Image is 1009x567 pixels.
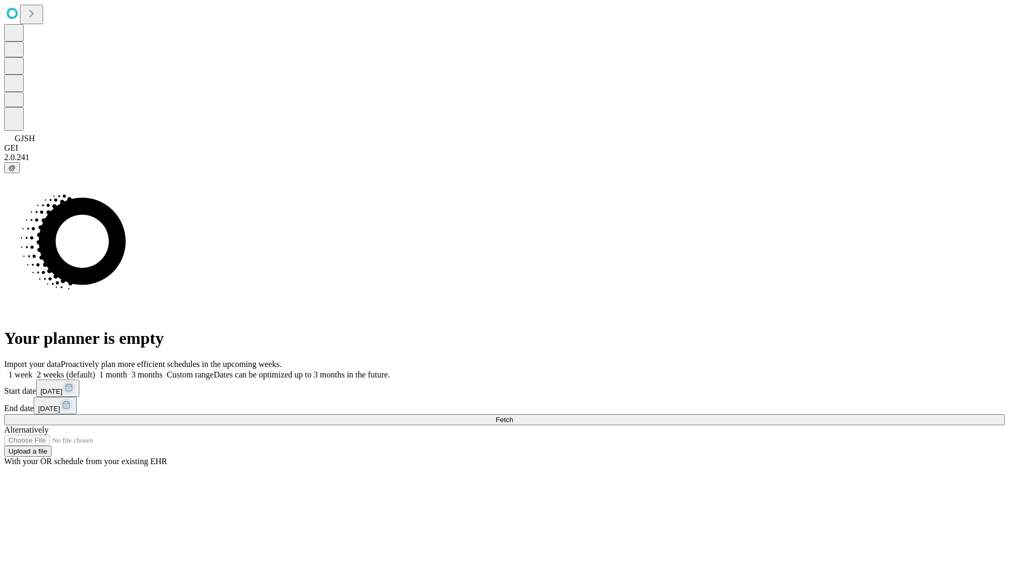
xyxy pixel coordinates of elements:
span: Fetch [496,416,513,424]
span: Custom range [167,370,213,379]
div: Start date [4,380,1005,397]
span: [DATE] [40,387,63,395]
span: 3 months [131,370,162,379]
span: With your OR schedule from your existing EHR [4,457,167,466]
div: End date [4,397,1005,414]
span: Alternatively [4,425,48,434]
div: 2.0.241 [4,153,1005,162]
span: Proactively plan more efficient schedules in the upcoming weeks. [61,360,282,369]
div: GEI [4,143,1005,153]
span: Import your data [4,360,61,369]
button: [DATE] [36,380,79,397]
span: GJSH [15,134,35,143]
span: [DATE] [38,405,60,413]
span: 2 weeks (default) [37,370,95,379]
span: 1 week [8,370,33,379]
button: Fetch [4,414,1005,425]
button: @ [4,162,20,173]
h1: Your planner is empty [4,329,1005,348]
button: [DATE] [34,397,77,414]
span: @ [8,164,16,172]
span: 1 month [99,370,127,379]
button: Upload a file [4,446,52,457]
span: Dates can be optimized up to 3 months in the future. [214,370,390,379]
